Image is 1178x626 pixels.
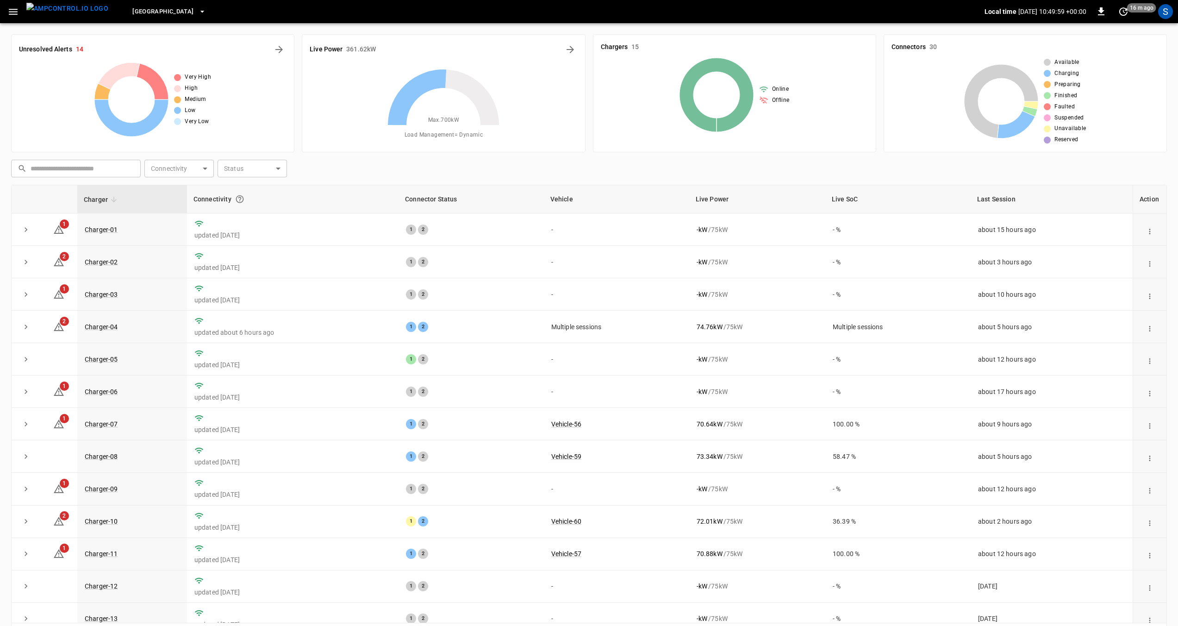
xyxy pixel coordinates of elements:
[19,514,33,528] button: expand row
[697,582,818,591] div: / 75 kW
[418,322,428,332] div: 2
[418,549,428,559] div: 2
[406,225,416,235] div: 1
[346,44,376,55] h6: 361.62 kW
[60,414,69,423] span: 1
[697,484,707,494] p: - kW
[697,452,818,461] div: / 75 kW
[697,452,723,461] p: 73.34 kW
[85,226,118,233] a: Charger-01
[19,482,33,496] button: expand row
[697,549,723,558] p: 70.88 kW
[697,257,818,267] div: / 75 kW
[697,582,707,591] p: - kW
[85,615,118,622] a: Charger-13
[1054,135,1078,144] span: Reserved
[697,225,707,234] p: - kW
[697,290,818,299] div: / 75 kW
[19,44,72,55] h6: Unresolved Alerts
[825,506,971,538] td: 36.39 %
[85,323,118,331] a: Charger-04
[194,457,391,467] p: updated [DATE]
[399,185,544,213] th: Connector Status
[19,612,33,626] button: expand row
[971,506,1133,538] td: about 2 hours ago
[697,419,723,429] p: 70.64 kW
[1018,7,1086,16] p: [DATE] 10:49:59 +00:00
[406,451,416,462] div: 1
[60,511,69,520] span: 2
[19,223,33,237] button: expand row
[53,225,64,232] a: 1
[85,550,118,557] a: Charger-11
[697,419,818,429] div: / 75 kW
[891,42,926,52] h6: Connectors
[60,317,69,326] span: 2
[418,516,428,526] div: 2
[825,570,971,603] td: - %
[1116,4,1131,19] button: set refresh interval
[185,73,211,82] span: Very High
[19,288,33,301] button: expand row
[772,85,789,94] span: Online
[544,473,689,505] td: -
[689,185,825,213] th: Live Power
[1127,3,1156,13] span: 16 m ago
[418,225,428,235] div: 2
[1143,419,1156,429] div: action cell options
[544,185,689,213] th: Vehicle
[406,289,416,300] div: 1
[825,185,971,213] th: Live SoC
[19,255,33,269] button: expand row
[1143,257,1156,267] div: action cell options
[971,440,1133,473] td: about 5 hours ago
[971,473,1133,505] td: about 12 hours ago
[697,322,723,332] p: 74.76 kW
[60,382,69,391] span: 1
[1054,102,1075,112] span: Faulted
[544,213,689,246] td: -
[418,257,428,267] div: 2
[697,225,818,234] div: / 75 kW
[825,278,971,311] td: - %
[60,252,69,261] span: 2
[697,614,707,623] p: - kW
[825,376,971,408] td: - %
[406,549,416,559] div: 1
[418,354,428,364] div: 2
[971,408,1133,440] td: about 9 hours ago
[697,257,707,267] p: - kW
[825,343,971,376] td: - %
[406,322,416,332] div: 1
[1143,387,1156,396] div: action cell options
[85,582,118,590] a: Charger-12
[406,613,416,624] div: 1
[697,517,723,526] p: 72.01 kW
[194,588,391,597] p: updated [DATE]
[1143,322,1156,332] div: action cell options
[544,343,689,376] td: -
[971,538,1133,570] td: about 12 hours ago
[185,95,206,104] span: Medium
[272,42,287,57] button: All Alerts
[551,453,582,460] a: Vehicle-59
[631,42,639,52] h6: 15
[551,550,582,557] a: Vehicle-57
[194,555,391,564] p: updated [DATE]
[971,570,1133,603] td: [DATE]
[406,257,416,267] div: 1
[544,311,689,343] td: Multiple sessions
[772,96,790,105] span: Offline
[697,355,707,364] p: - kW
[85,258,118,266] a: Charger-02
[697,484,818,494] div: / 75 kW
[406,581,416,591] div: 1
[26,3,108,14] img: ampcontrol.io logo
[85,388,118,395] a: Charger-06
[1143,484,1156,494] div: action cell options
[53,290,64,298] a: 1
[697,549,818,558] div: / 75 kW
[1143,355,1156,364] div: action cell options
[53,388,64,395] a: 1
[406,387,416,397] div: 1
